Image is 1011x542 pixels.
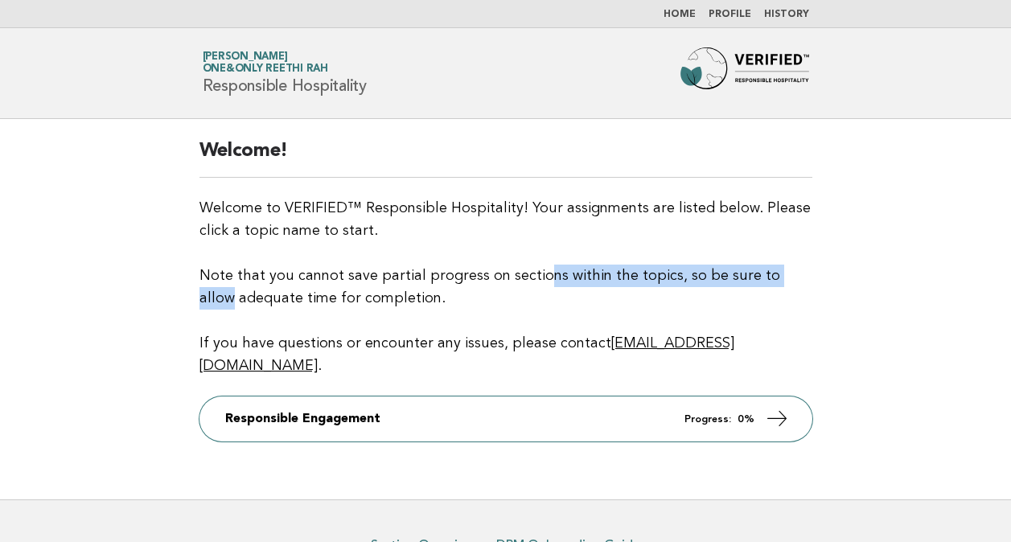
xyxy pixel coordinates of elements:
[764,10,809,19] a: History
[664,10,696,19] a: Home
[738,414,754,425] strong: 0%
[199,138,812,178] h2: Welcome!
[199,197,812,377] p: Welcome to VERIFIED™ Responsible Hospitality! Your assignments are listed below. Please click a t...
[199,396,812,441] a: Responsible Engagement Progress: 0%
[680,47,809,99] img: Forbes Travel Guide
[203,51,328,74] a: [PERSON_NAME]One&Only Reethi Rah
[709,10,751,19] a: Profile
[203,64,328,75] span: One&Only Reethi Rah
[203,52,367,94] h1: Responsible Hospitality
[684,414,731,425] em: Progress:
